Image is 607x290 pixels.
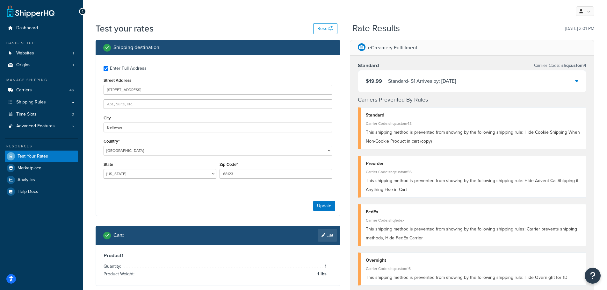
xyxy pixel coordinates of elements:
div: Overnight [366,256,582,265]
input: Apt., Suite, etc. [104,99,332,109]
span: Time Slots [16,112,37,117]
span: 1 [323,263,327,270]
span: 0 [72,112,74,117]
span: Websites [16,51,34,56]
label: Zip Code* [220,162,238,167]
div: Manage Shipping [5,77,78,83]
label: Country* [104,139,119,144]
p: eCreamery Fulfillment [368,43,417,52]
span: Shipping Rules [16,100,46,105]
a: Dashboard [5,22,78,34]
input: Enter Full Address [104,66,108,71]
a: Marketplace [5,162,78,174]
h2: Cart : [113,232,124,238]
a: Advanced Features5 [5,120,78,132]
p: [DATE] 2:01 PM [565,24,594,33]
button: Update [313,201,335,211]
span: This shipping method is prevented from showing by the following shipping rule: Hide Advent Cal Sh... [366,177,578,193]
span: Help Docs [18,189,38,195]
div: Preorder [366,159,582,168]
span: 1 [73,62,74,68]
label: Street Address [104,78,131,83]
span: Dashboard [16,25,38,31]
span: Origins [16,62,31,68]
span: This shipping method is prevented from showing by the following shipping rule: Hide Overnight for 1D [366,274,567,281]
a: Help Docs [5,186,78,197]
li: Time Slots [5,109,78,120]
li: Websites [5,47,78,59]
label: State [104,162,113,167]
label: City [104,116,111,120]
a: Test Your Rates [5,151,78,162]
p: Carrier Code: [534,61,586,70]
span: Carriers [16,88,32,93]
a: Analytics [5,174,78,186]
span: This shipping method is prevented from showing by the following shipping rule: Hide Cookie Shippi... [366,129,580,145]
div: Resources [5,144,78,149]
span: 1 lbs [316,270,327,278]
button: Reset [313,23,337,34]
h2: Rate Results [352,24,400,33]
div: Standard [366,111,582,120]
li: Advanced Features [5,120,78,132]
a: Origins1 [5,59,78,71]
span: shqcustom4 [560,62,586,69]
div: Carrier Code: shqfedex [366,216,582,225]
h2: Shipping destination : [113,45,161,50]
a: Websites1 [5,47,78,59]
div: Carrier Code: shqcustom56 [366,167,582,176]
div: Carrier Code: shqcustom16 [366,264,582,273]
h1: Test your rates [96,22,154,35]
li: Origins [5,59,78,71]
button: Open Resource Center [585,268,601,284]
li: Carriers [5,84,78,96]
span: 5 [72,124,74,129]
span: $19.99 [366,77,382,85]
span: Analytics [18,177,35,183]
span: Advanced Features [16,124,55,129]
a: Time Slots0 [5,109,78,120]
h3: Product 1 [104,252,332,259]
a: Shipping Rules [5,96,78,108]
div: FedEx [366,208,582,216]
a: Edit [318,229,337,242]
h4: Carriers Prevented By Rules [358,95,587,104]
div: Carrier Code: shqcustom48 [366,119,582,128]
span: 46 [69,88,74,93]
span: Test Your Rates [18,154,48,159]
div: Standard - S1 Arrives by: [DATE] [388,77,456,86]
span: Marketplace [18,166,41,171]
div: Basic Setup [5,40,78,46]
span: Quantity: [104,263,123,270]
h3: Standard [358,62,379,69]
a: Carriers46 [5,84,78,96]
div: Enter Full Address [110,64,147,73]
span: 1 [73,51,74,56]
span: This shipping method is prevented from showing by the following shipping rules: Carrier prevents ... [366,226,577,241]
span: Product Weight: [104,271,136,277]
